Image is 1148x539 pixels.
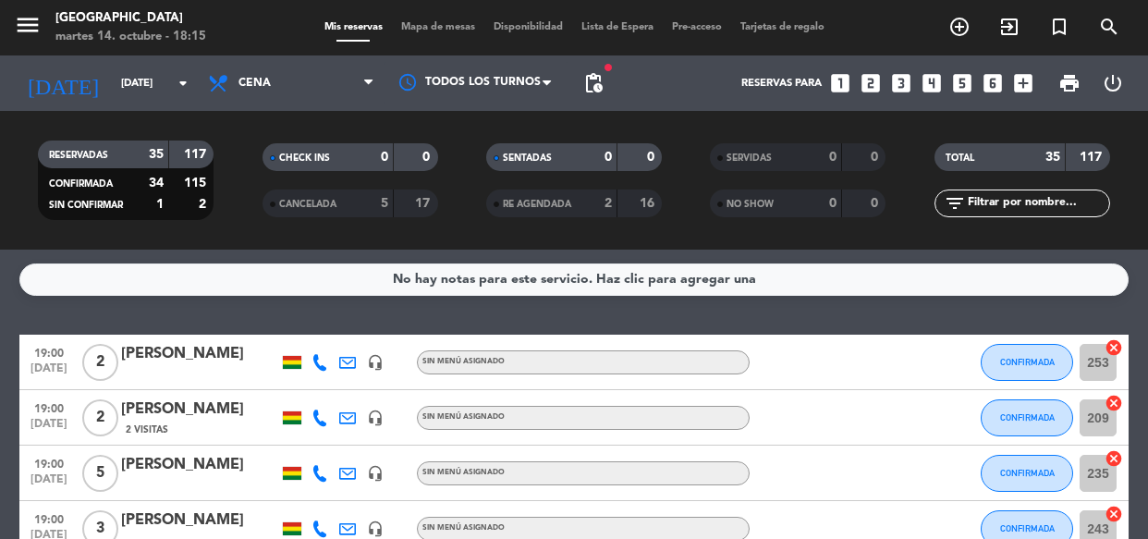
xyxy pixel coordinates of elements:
i: looks_one [828,71,852,95]
strong: 0 [381,151,388,164]
i: [DATE] [14,63,112,104]
i: search [1098,16,1120,38]
div: [PERSON_NAME] [121,508,278,533]
span: CONFIRMADA [1000,523,1055,533]
span: print [1058,72,1081,94]
span: SERVIDAS [727,153,772,163]
span: CONFIRMADA [1000,468,1055,478]
strong: 35 [1045,151,1060,164]
strong: 0 [605,151,612,164]
span: 19:00 [26,508,72,529]
i: power_settings_new [1102,72,1124,94]
div: [PERSON_NAME] [121,342,278,366]
strong: 17 [415,197,434,210]
div: martes 14. octubre - 18:15 [55,28,206,46]
span: pending_actions [582,72,605,94]
i: headset_mic [367,354,384,371]
span: Reservas para [741,78,822,90]
span: 19:00 [26,452,72,473]
span: Sin menú asignado [422,358,505,365]
span: SENTADAS [503,153,552,163]
div: [GEOGRAPHIC_DATA] [55,9,206,28]
button: CONFIRMADA [981,399,1073,436]
i: headset_mic [367,465,384,482]
span: 2 Visitas [126,423,168,437]
i: filter_list [944,192,966,214]
i: looks_two [859,71,883,95]
i: cancel [1105,338,1123,357]
span: Cena [238,77,271,90]
strong: 115 [184,177,210,190]
strong: 0 [871,151,882,164]
strong: 117 [1080,151,1105,164]
i: menu [14,11,42,39]
span: 19:00 [26,397,72,418]
span: [DATE] [26,362,72,384]
button: CONFIRMADA [981,455,1073,492]
i: cancel [1105,394,1123,412]
i: looks_6 [981,71,1005,95]
strong: 0 [829,151,837,164]
button: CONFIRMADA [981,344,1073,381]
strong: 2 [199,198,210,211]
span: TOTAL [946,153,974,163]
span: RESERVADAS [49,151,108,160]
span: Tarjetas de regalo [731,22,834,32]
i: exit_to_app [998,16,1020,38]
i: arrow_drop_down [172,72,194,94]
span: CONFIRMADA [1000,357,1055,367]
strong: 16 [640,197,658,210]
span: SIN CONFIRMAR [49,201,123,210]
span: CHECK INS [279,153,330,163]
span: [DATE] [26,418,72,439]
i: cancel [1105,449,1123,468]
span: Sin menú asignado [422,469,505,476]
span: CONFIRMADA [1000,412,1055,423]
div: No hay notas para este servicio. Haz clic para agregar una [393,269,756,290]
span: [DATE] [26,473,72,495]
span: Pre-acceso [663,22,731,32]
button: menu [14,11,42,45]
i: looks_5 [950,71,974,95]
span: Sin menú asignado [422,524,505,532]
i: add_circle_outline [948,16,971,38]
i: headset_mic [367,410,384,426]
strong: 0 [647,151,658,164]
i: looks_3 [889,71,913,95]
strong: 0 [871,197,882,210]
div: [PERSON_NAME] [121,398,278,422]
span: Mapa de mesas [392,22,484,32]
strong: 0 [829,197,837,210]
div: LOG OUT [1092,55,1135,111]
strong: 35 [149,148,164,161]
strong: 117 [184,148,210,161]
span: Lista de Espera [572,22,663,32]
span: CANCELADA [279,200,336,209]
strong: 2 [605,197,612,210]
input: Filtrar por nombre... [966,193,1109,214]
div: [PERSON_NAME] [121,453,278,477]
i: looks_4 [920,71,944,95]
i: turned_in_not [1048,16,1070,38]
i: headset_mic [367,521,384,537]
span: 2 [82,399,118,436]
span: 2 [82,344,118,381]
span: Disponibilidad [484,22,572,32]
strong: 34 [149,177,164,190]
i: cancel [1105,505,1123,523]
span: 5 [82,455,118,492]
span: CONFIRMADA [49,179,113,189]
strong: 1 [156,198,164,211]
strong: 0 [422,151,434,164]
span: RE AGENDADA [503,200,571,209]
span: Sin menú asignado [422,413,505,421]
strong: 5 [381,197,388,210]
span: NO SHOW [727,200,774,209]
i: add_box [1011,71,1035,95]
span: Mis reservas [315,22,392,32]
span: fiber_manual_record [603,62,614,73]
span: 19:00 [26,341,72,362]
